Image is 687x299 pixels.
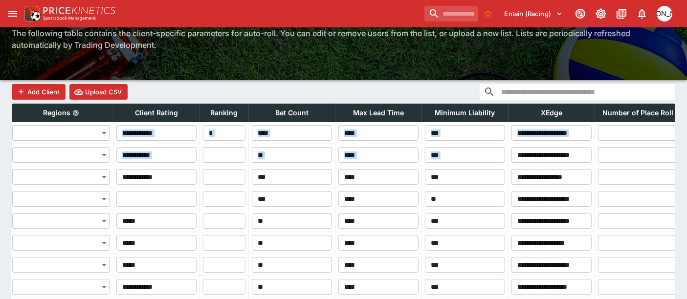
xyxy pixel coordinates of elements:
[592,5,610,22] button: Toggle light/dark mode
[499,6,569,21] button: Select Tenant
[22,4,41,23] img: PriceKinetics Logo
[43,7,115,14] img: PriceKinetics
[43,107,70,119] p: Regions
[72,109,79,116] svg: Regions which the autoroll setting will apply to. More than one can be selected to apply to multi...
[249,104,335,122] th: Bet Count
[335,104,422,122] th: Max Lead Time
[113,104,200,122] th: Client Rating
[4,5,22,22] button: open drawer
[200,104,249,122] th: Ranking
[654,3,675,24] button: Jonty Andrew
[12,27,675,51] h6: The following table contains the client-specific parameters for auto-roll. You can edit or remove...
[595,104,682,122] th: Number of Place Roll
[69,84,128,100] button: Upload CSV
[480,6,496,21] button: No Bookmarks
[43,16,96,21] img: Sportsbook Management
[657,6,672,21] div: Jonty Andrew
[424,6,478,21] input: search
[572,5,589,22] button: Connected to PK
[509,104,595,122] th: XEdge
[422,104,509,122] th: Minimum Liability
[633,5,651,22] button: Notifications
[12,84,66,100] button: Add Client
[613,5,630,22] button: Documentation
